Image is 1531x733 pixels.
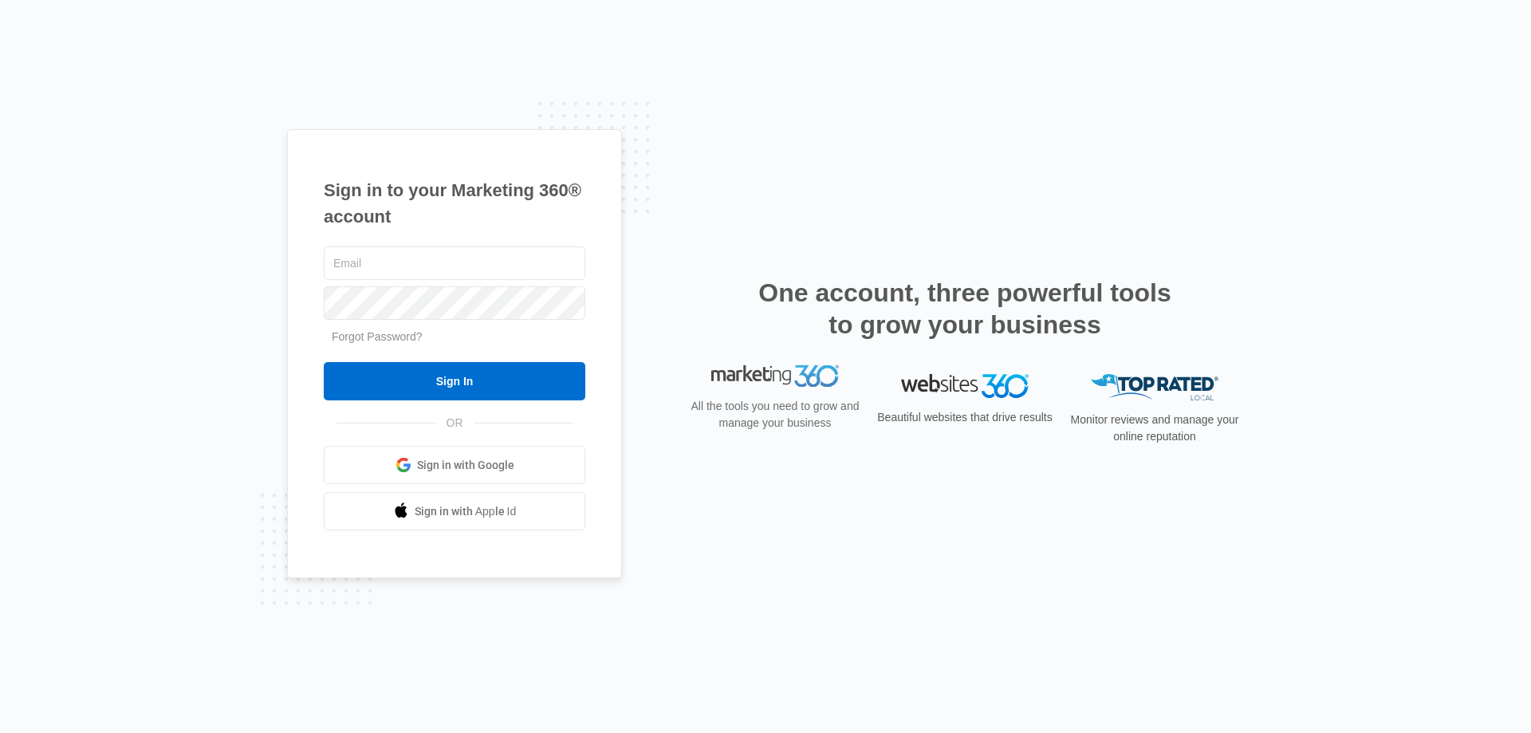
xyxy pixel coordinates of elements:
[901,374,1029,397] img: Websites 360
[1065,412,1244,445] p: Monitor reviews and manage your online reputation
[324,446,585,484] a: Sign in with Google
[324,362,585,400] input: Sign In
[415,503,517,520] span: Sign in with Apple Id
[324,177,585,230] h1: Sign in to your Marketing 360® account
[876,409,1054,426] p: Beautiful websites that drive results
[332,330,423,343] a: Forgot Password?
[417,457,514,474] span: Sign in with Google
[435,415,474,432] span: OR
[686,408,864,441] p: All the tools you need to grow and manage your business
[324,246,585,280] input: Email
[324,492,585,530] a: Sign in with Apple Id
[711,374,839,396] img: Marketing 360
[1091,374,1218,400] img: Top Rated Local
[754,277,1176,341] h2: One account, three powerful tools to grow your business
